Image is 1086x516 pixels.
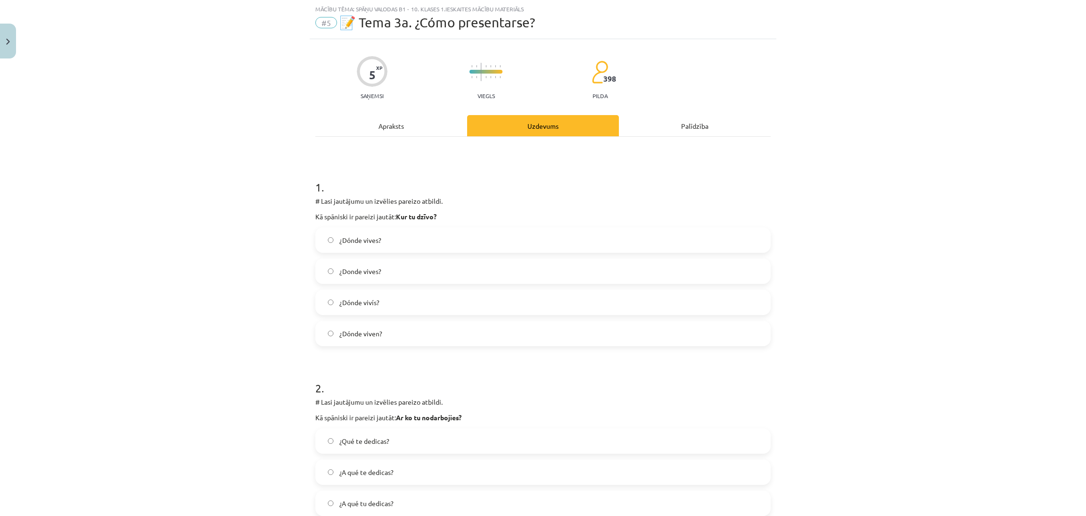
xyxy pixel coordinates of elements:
[328,500,334,507] input: ¿A qué tu dedicas?
[476,65,477,67] img: icon-short-line-57e1e144782c952c97e751825c79c345078a6d821885a25fce030b3d8c18986b.svg
[500,65,501,67] img: icon-short-line-57e1e144782c952c97e751825c79c345078a6d821885a25fce030b3d8c18986b.svg
[339,235,381,245] span: ¿Dónde vives?
[592,60,608,84] img: students-c634bb4e5e11cddfef0936a35e636f08e4e9abd3cc4e673bd6f9a4125e45ecb1.svg
[376,65,382,70] span: XP
[467,115,619,136] div: Uzdevums
[315,164,771,193] h1: 1 .
[315,212,771,222] p: Kā spāniski ir pareizi jautāt:
[396,212,436,221] strong: Kur tu dzīvo?
[369,68,376,82] div: 5
[315,413,771,423] p: Kā spāniski ir pareizi jautāt:
[328,331,334,337] input: ¿Dónde viven?
[477,92,495,99] p: Viegls
[339,15,535,30] span: 📝 Tema 3a. ¿Cómo presentarse?
[495,65,496,67] img: icon-short-line-57e1e144782c952c97e751825c79c345078a6d821885a25fce030b3d8c18986b.svg
[490,76,491,78] img: icon-short-line-57e1e144782c952c97e751825c79c345078a6d821885a25fce030b3d8c18986b.svg
[339,329,382,339] span: ¿Dónde viven?
[339,266,381,276] span: ¿Donde vives?
[471,65,472,67] img: icon-short-line-57e1e144782c952c97e751825c79c345078a6d821885a25fce030b3d8c18986b.svg
[592,92,608,99] p: pilda
[315,196,771,206] p: # Lasi jautājumu un izvēlies pareizo atbildi.
[339,436,389,446] span: ¿Qué te dedicas?
[315,17,337,28] span: #5
[339,467,394,477] span: ¿A qué te dedicas?
[357,92,387,99] p: Saņemsi
[328,237,334,243] input: ¿Dónde vives?
[476,76,477,78] img: icon-short-line-57e1e144782c952c97e751825c79c345078a6d821885a25fce030b3d8c18986b.svg
[315,365,771,394] h1: 2 .
[603,75,616,83] span: 398
[619,115,771,136] div: Palīdzība
[500,76,501,78] img: icon-short-line-57e1e144782c952c97e751825c79c345078a6d821885a25fce030b3d8c18986b.svg
[328,268,334,275] input: ¿Donde vives?
[490,65,491,67] img: icon-short-line-57e1e144782c952c97e751825c79c345078a6d821885a25fce030b3d8c18986b.svg
[396,413,461,422] strong: Ar ko tu nodarbojies?
[315,6,771,12] div: Mācību tēma: Spāņu valodas b1 - 10. klases 1.ieskaites mācību materiāls
[328,438,334,444] input: ¿Qué te dedicas?
[339,499,394,508] span: ¿A qué tu dedicas?
[315,397,771,407] p: # Lasi jautājumu un izvēlies pareizo atbildi.
[6,39,10,45] img: icon-close-lesson-0947bae3869378f0d4975bcd49f059093ad1ed9edebbc8119c70593378902aed.svg
[339,298,379,308] span: ¿Dónde vivís?
[315,115,467,136] div: Apraksts
[481,63,482,81] img: icon-long-line-d9ea69661e0d244f92f715978eff75569469978d946b2353a9bb055b3ed8787d.svg
[495,76,496,78] img: icon-short-line-57e1e144782c952c97e751825c79c345078a6d821885a25fce030b3d8c18986b.svg
[471,76,472,78] img: icon-short-line-57e1e144782c952c97e751825c79c345078a6d821885a25fce030b3d8c18986b.svg
[328,300,334,306] input: ¿Dónde vivís?
[328,469,334,475] input: ¿A qué te dedicas?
